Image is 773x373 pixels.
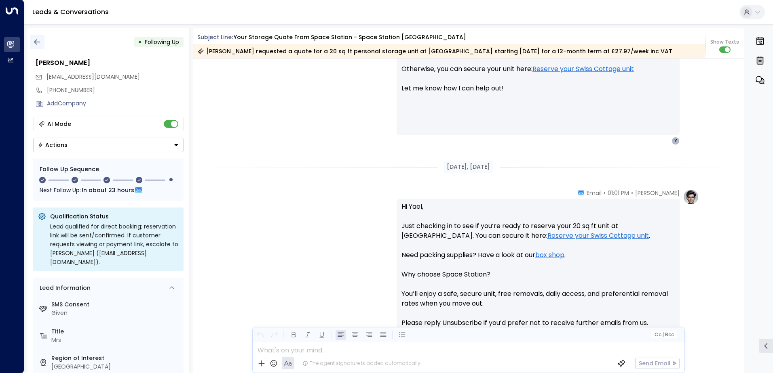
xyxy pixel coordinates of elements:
span: Following Up [145,38,179,46]
div: Your storage quote from Space Station - Space Station [GEOGRAPHIC_DATA] [234,33,466,42]
p: Qualification Status [50,212,179,220]
label: Region of Interest [51,354,180,363]
div: AI Mode [47,120,71,128]
div: • [138,35,142,49]
div: [GEOGRAPHIC_DATA] [51,363,180,371]
div: [DATE], [DATE] [444,161,493,173]
button: Cc|Bcc [651,331,677,339]
label: Title [51,327,180,336]
span: • [604,189,606,197]
div: [PERSON_NAME] requested a quote for a 20 sq ft personal storage unit at [GEOGRAPHIC_DATA] startin... [197,47,672,55]
button: Redo [269,330,279,340]
span: • [631,189,633,197]
span: Cc Bcc [654,332,674,337]
div: Mrs [51,336,180,344]
div: Y [672,137,680,145]
span: yzur2006@gmail.com [46,73,140,81]
span: [EMAIL_ADDRESS][DOMAIN_NAME] [46,73,140,81]
div: AddCompany [47,99,184,108]
img: profile-logo.png [683,189,699,205]
a: box shop [535,250,564,260]
p: Hi Yael, Just checking in to see if you’re ready to reserve your 20 sq ft unit at [GEOGRAPHIC_DAT... [401,202,675,337]
span: 01:01 PM [608,189,629,197]
div: Follow Up Sequence [40,165,177,174]
div: [PERSON_NAME] [36,58,184,68]
span: In about 23 hours [82,186,134,195]
label: SMS Consent [51,300,180,309]
div: Next Follow Up: [40,186,177,195]
button: Undo [255,330,265,340]
a: Leads & Conversations [32,7,109,17]
div: Actions [38,141,68,149]
span: Show Texts [710,38,739,46]
div: [PHONE_NUMBER] [47,86,184,94]
a: Reserve your Swiss Cottage unit [532,64,634,74]
span: [PERSON_NAME] [635,189,680,197]
div: Given [51,309,180,317]
div: Button group with a nested menu [33,138,184,152]
span: Email [587,189,602,197]
span: Subject Line: [197,33,233,41]
div: Lead Information [37,284,91,292]
div: Lead qualified for direct booking; reservation link will be sent/confirmed. If customer requests ... [50,222,179,266]
a: Reserve your Swiss Cottage unit [547,231,649,241]
div: The agent signature is added automatically [302,360,420,367]
button: Actions [33,138,184,152]
span: | [662,332,664,337]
